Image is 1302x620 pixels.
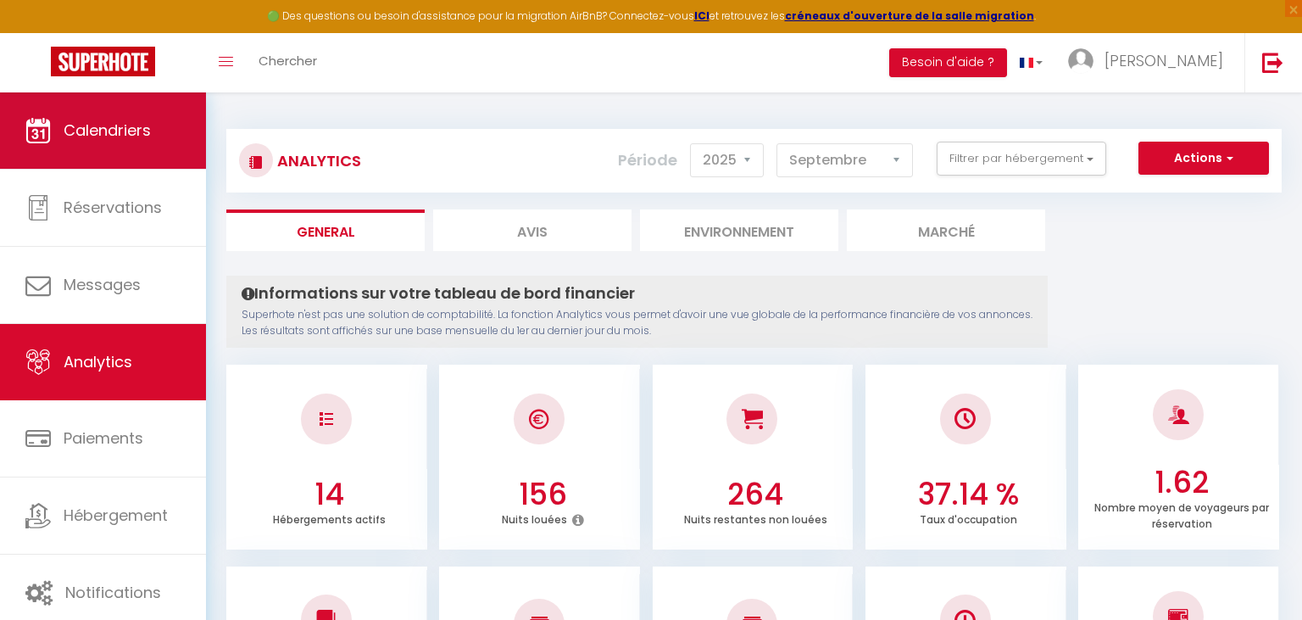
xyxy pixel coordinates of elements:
h3: Analytics [273,142,361,180]
li: Avis [433,209,632,251]
li: Environnement [640,209,838,251]
p: Nombre moyen de voyageurs par réservation [1094,497,1269,531]
h3: 156 [449,477,636,512]
button: Besoin d'aide ? [889,48,1007,77]
h3: 14 [236,477,423,512]
p: Hébergements actifs [273,509,386,527]
span: [PERSON_NAME] [1104,50,1223,71]
img: Super Booking [51,47,155,76]
span: Chercher [259,52,317,70]
label: Période [618,142,677,179]
a: créneaux d'ouverture de la salle migration [785,8,1034,23]
p: Taux d'occupation [920,509,1017,527]
span: Calendriers [64,120,151,141]
h3: 1.62 [1088,465,1275,500]
span: Notifications [65,582,161,603]
h4: Informations sur votre tableau de bord financier [242,284,1032,303]
h3: 264 [663,477,849,512]
a: ... [PERSON_NAME] [1055,33,1244,92]
p: Nuits louées [502,509,567,527]
a: ICI [694,8,709,23]
img: logout [1262,52,1283,73]
span: Paiements [64,427,143,449]
span: Messages [64,274,141,295]
button: Filtrer par hébergement [937,142,1106,176]
p: Nuits restantes non louées [684,509,827,527]
li: General [226,209,425,251]
p: Superhote n'est pas une solution de comptabilité. La fonction Analytics vous permet d'avoir une v... [242,307,1032,339]
img: NO IMAGE [320,412,333,426]
img: ... [1068,48,1093,74]
button: Actions [1138,142,1269,176]
button: Ouvrir le widget de chat LiveChat [14,7,64,58]
span: Hébergement [64,505,168,526]
a: Chercher [246,33,330,92]
span: Analytics [64,351,132,372]
span: Réservations [64,197,162,218]
h3: 37.14 % [876,477,1062,512]
li: Marché [847,209,1045,251]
